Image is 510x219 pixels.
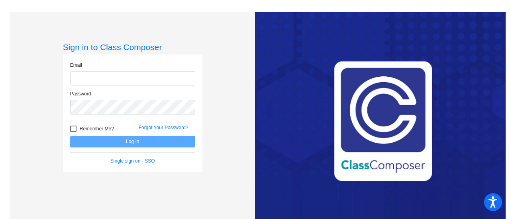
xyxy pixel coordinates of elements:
[70,136,195,147] button: Log In
[70,90,91,97] label: Password
[139,125,188,130] a: Forgot Your Password?
[80,124,114,134] span: Remember Me?
[70,62,82,69] label: Email
[110,158,155,164] a: Single sign on - SSO
[63,42,202,52] h3: Sign in to Class Composer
